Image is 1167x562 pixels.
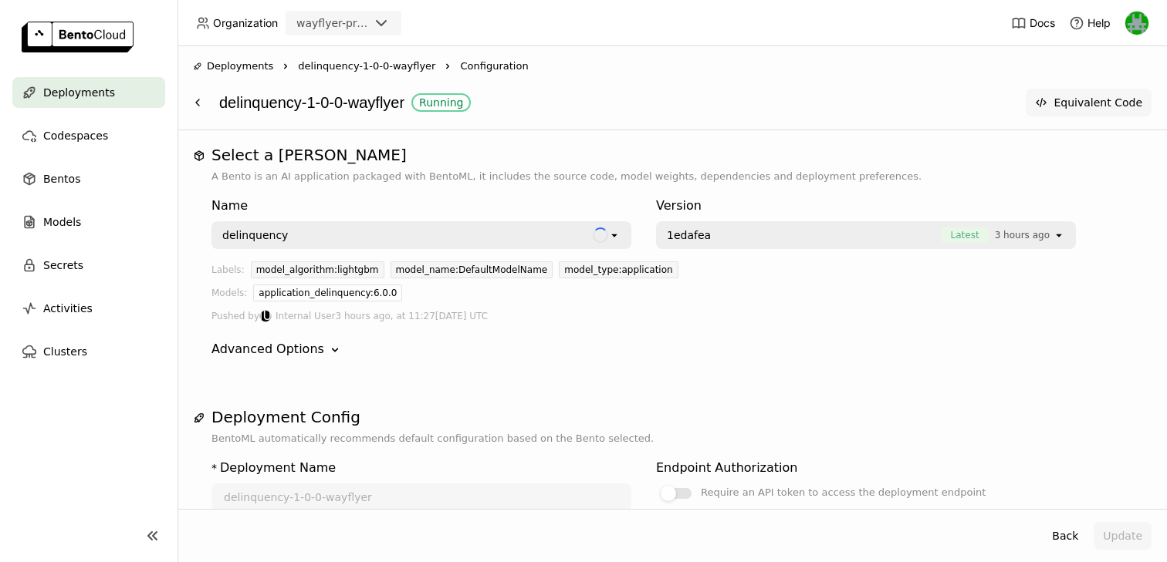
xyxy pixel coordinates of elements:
div: Advanced Options [211,340,324,358]
a: Models [12,207,165,237]
span: 3 hours ago [995,227,1050,243]
span: Bentos [43,170,80,188]
div: Deployments [193,59,273,74]
h1: Select a [PERSON_NAME] [211,146,1133,164]
div: Version [656,197,1076,215]
span: Organization [213,16,278,30]
div: Internal User [259,310,272,322]
a: Bentos [12,163,165,194]
p: BentoML automatically recommends default configuration based on the Bento selected. [211,431,1133,446]
h1: Deployment Config [211,408,1133,426]
span: Secrets [43,256,83,274]
span: Models [43,213,81,231]
svg: Down [327,342,343,358]
span: Deployments [207,59,273,74]
img: Sean Hickey [1125,12,1148,35]
a: Secrets [12,250,165,281]
div: application_delinquency:6.0.0 [253,284,402,301]
a: Docs [1011,15,1055,31]
div: delinquency-1-0-0-wayflyer [219,88,1018,117]
input: name of deployment (autogenerated if blank) [213,485,630,510]
input: Selected wayflyer-prod. [370,16,372,32]
span: Internal User [276,308,335,325]
div: Deployment Name [220,459,336,477]
a: Deployments [12,77,165,108]
nav: Breadcrumbs navigation [193,59,1152,74]
span: Docs [1030,16,1055,30]
svg: Right [279,60,292,72]
div: IU [260,311,271,321]
button: Equivalent Code [1026,89,1152,116]
svg: open [1053,229,1065,241]
span: Codespaces [43,126,108,145]
a: Codespaces [12,120,165,151]
a: Clusters [12,336,165,367]
span: 1edafea [667,227,711,243]
div: Help [1069,15,1111,31]
span: Latest [942,227,989,243]
div: wayflyer-prod [296,15,369,31]
div: Models: [211,284,247,308]
span: Help [1088,16,1111,30]
div: Require an API token to access the deployment endpoint [701,483,986,502]
span: delinquency-1-0-0-wayflyer [298,59,435,74]
span: Clusters [43,342,87,361]
svg: Right [441,60,454,72]
button: Back [1043,522,1088,550]
div: model_name:DefaultModelName [391,261,553,278]
div: Pushed by 3 hours ago, at 11:27[DATE] UTC [211,308,1133,325]
input: Selected [object Object]. [1051,227,1053,243]
svg: open [608,229,621,241]
div: model_type:application [559,261,678,278]
div: Running [419,96,463,109]
div: Name [211,197,631,215]
p: A Bento is an AI application packaged with BentoML, it includes the source code, model weights, d... [211,169,1133,184]
span: Deployments [43,83,115,102]
button: Update [1094,522,1152,550]
div: model_algorithm:lightgbm [251,261,384,278]
div: Labels: [211,261,245,284]
span: Activities [43,299,93,318]
img: logo [22,22,134,52]
a: Activities [12,293,165,324]
div: delinquency [222,227,288,243]
span: Configuration [460,59,528,74]
div: Endpoint Authorization [656,459,797,477]
div: Advanced Options [211,340,1133,358]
